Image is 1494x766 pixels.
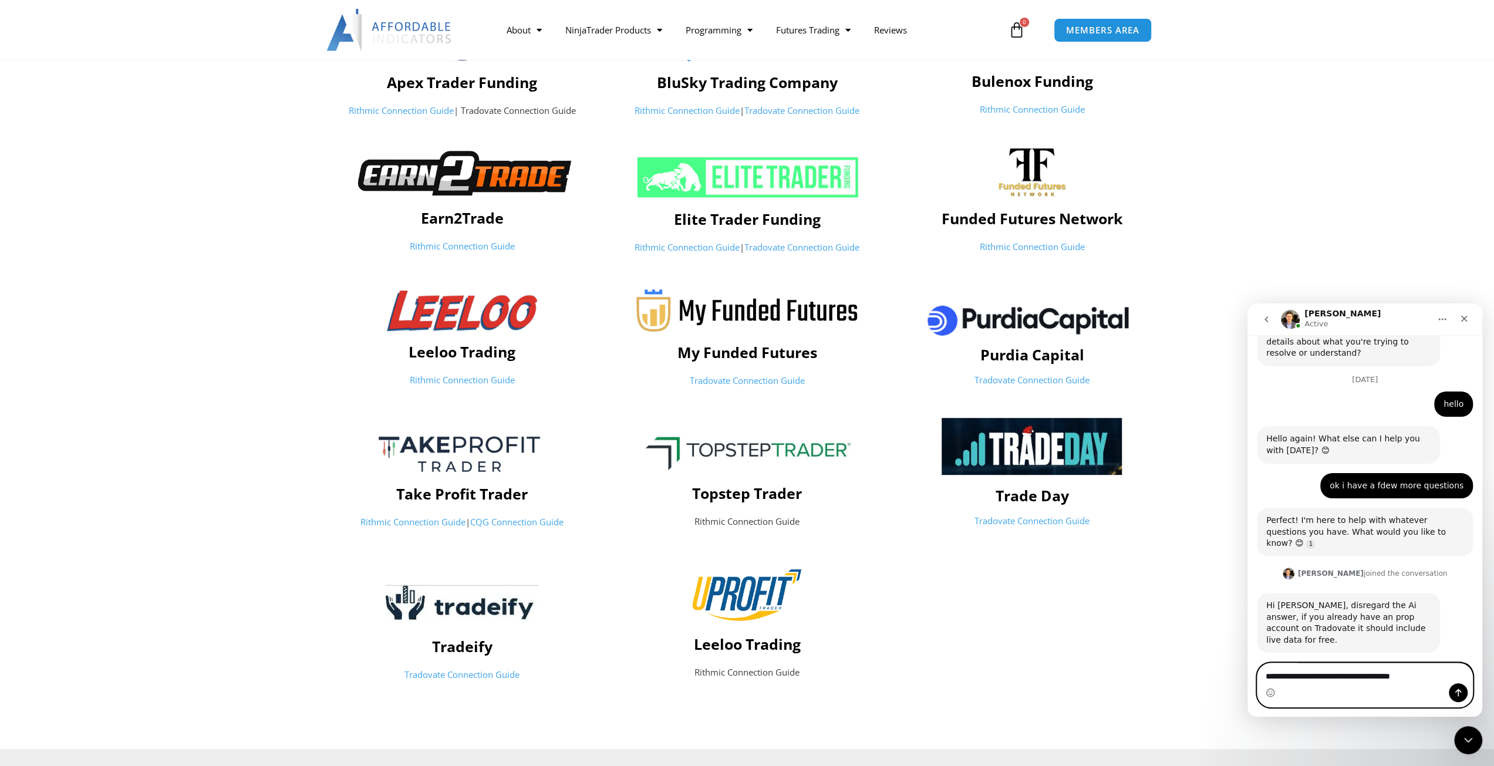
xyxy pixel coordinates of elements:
a: Futures Trading [764,16,862,43]
span: 0 [1020,18,1029,27]
img: Profile image for David [35,264,47,276]
button: Emoji picker [18,384,28,394]
img: Screenshot 2025-01-06 145633 | Affordable Indicators – NinjaTrader [942,418,1122,474]
a: NinjaTrader Products [553,16,673,43]
div: Hello again! What else can I help you with [DATE]? 😊 [19,130,183,153]
p: | [611,103,883,119]
h4: Trade Day [895,487,1168,504]
a: Tradovate Connection Guide [744,104,859,116]
div: Perfect! I'm here to help with whatever questions you have. What would you like to know? 😊 [19,211,216,246]
div: Perfect! I'm here to help with whatever questions you have. What would you like to know? 😊Source ... [9,204,225,253]
h4: Earn2Trade [326,209,599,227]
h4: Leeloo Trading [326,343,599,360]
button: Send a message… [201,380,220,399]
img: Myfundedfutures-logo-22 | Affordable Indicators – NinjaTrader [636,289,858,332]
a: About [494,16,553,43]
img: ETF 2024 NeonGrn 1 | Affordable Indicators – NinjaTrader [635,156,859,198]
nav: Menu [494,16,1005,43]
iframe: Intercom live chat [1454,726,1482,754]
a: Programming [673,16,764,43]
h4: Tradeify [326,637,599,655]
a: Rithmic Connection Guide [360,516,466,528]
img: Earn2TradeNB | Affordable Indicators – NinjaTrader [343,149,581,197]
p: Rithmic Connection Guide [611,514,883,530]
div: Hi [PERSON_NAME], disregard the Ai answer, if you already have an prop account on Tradovate it sh... [19,296,183,342]
p: | [326,514,599,531]
div: Lemoyne says… [9,88,225,123]
div: Hi [PERSON_NAME], disregard the Ai answer, if you already have an prop account on Tradovate it sh... [9,289,193,349]
h4: Bulenox Funding [895,72,1168,90]
b: [PERSON_NAME] [50,266,116,274]
div: joined the conversation [50,265,200,275]
h4: Apex Trader Funding [326,73,599,91]
div: Solomon says… [9,123,225,169]
img: Screenshot-2023-01-23-at-24648-PM | Affordable Indicators – NinjaTrader [352,417,573,487]
a: Rithmic Connection Guide [410,240,515,252]
a: Rithmic Connection Guide [979,103,1084,115]
a: Tradovate Connection Guide [974,515,1090,527]
a: Tradovate Connection Guide [744,241,859,253]
img: LogoAI | Affordable Indicators – NinjaTrader [326,9,453,51]
h4: Elite Trader Funding [611,210,883,228]
h4: Leeloo Trading [611,635,883,653]
a: Rithmic Connection Guide [410,374,515,386]
div: David says… [9,262,225,289]
a: 0 [991,13,1043,47]
div: hello [196,95,216,107]
div: Lemoyne says… [9,170,225,205]
a: Rithmic Connection Guide [635,241,740,253]
p: | Tradovate Connection Guide [326,103,599,119]
a: Tradovate Connection Guide [404,669,520,680]
a: Source reference 135036384: [58,236,68,245]
a: MEMBERS AREA [1054,18,1152,42]
div: hello [187,88,225,114]
div: Solomon says… [9,204,225,262]
div: David says… [9,289,225,359]
div: ok i have a fdew more questions [73,170,225,195]
img: channels4_profile | Affordable Indicators – NinjaTrader [998,147,1066,198]
img: Leeloologo-1-1-1024x278-1-300x81 | Affordable Indicators – NinjaTrader [387,291,537,331]
div: Hello again! What else can I help you with [DATE]? 😊 [9,123,193,160]
a: Tradovate Connection Guide [689,374,804,386]
h4: My Funded Futures [611,343,883,361]
img: TopStepTrader-Review-1 | Affordable Indicators – NinjaTrader [632,427,862,472]
a: CQG Connection Guide [470,516,564,528]
img: Tradeify | Affordable Indicators – NinjaTrader [386,584,539,626]
a: Tradovate Connection Guide [974,374,1090,386]
span: MEMBERS AREA [1066,26,1139,35]
a: Reviews [862,16,918,43]
h4: Topstep Trader [611,484,883,502]
iframe: Intercom live chat [1247,303,1482,717]
h4: Purdia Capital [895,346,1168,363]
img: uprofittrader-logo-square-640w | Affordable Indicators – NinjaTrader [691,566,803,623]
h4: Take Profit Trader [326,485,599,502]
a: Rithmic Connection Guide [979,241,1084,252]
p: Rithmic Connection Guide [611,664,883,681]
p: | [611,239,883,256]
div: [DATE] [9,72,225,88]
img: pc | Affordable Indicators – NinjaTrader [917,290,1146,349]
a: Rithmic Connection Guide [349,104,454,116]
a: Rithmic Connection Guide [635,104,740,116]
div: ok i have a fdew more questions [82,177,216,188]
h4: BluSky Trading Company [611,73,883,91]
h4: Funded Futures Network [895,210,1168,227]
textarea: Message… [10,360,225,380]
